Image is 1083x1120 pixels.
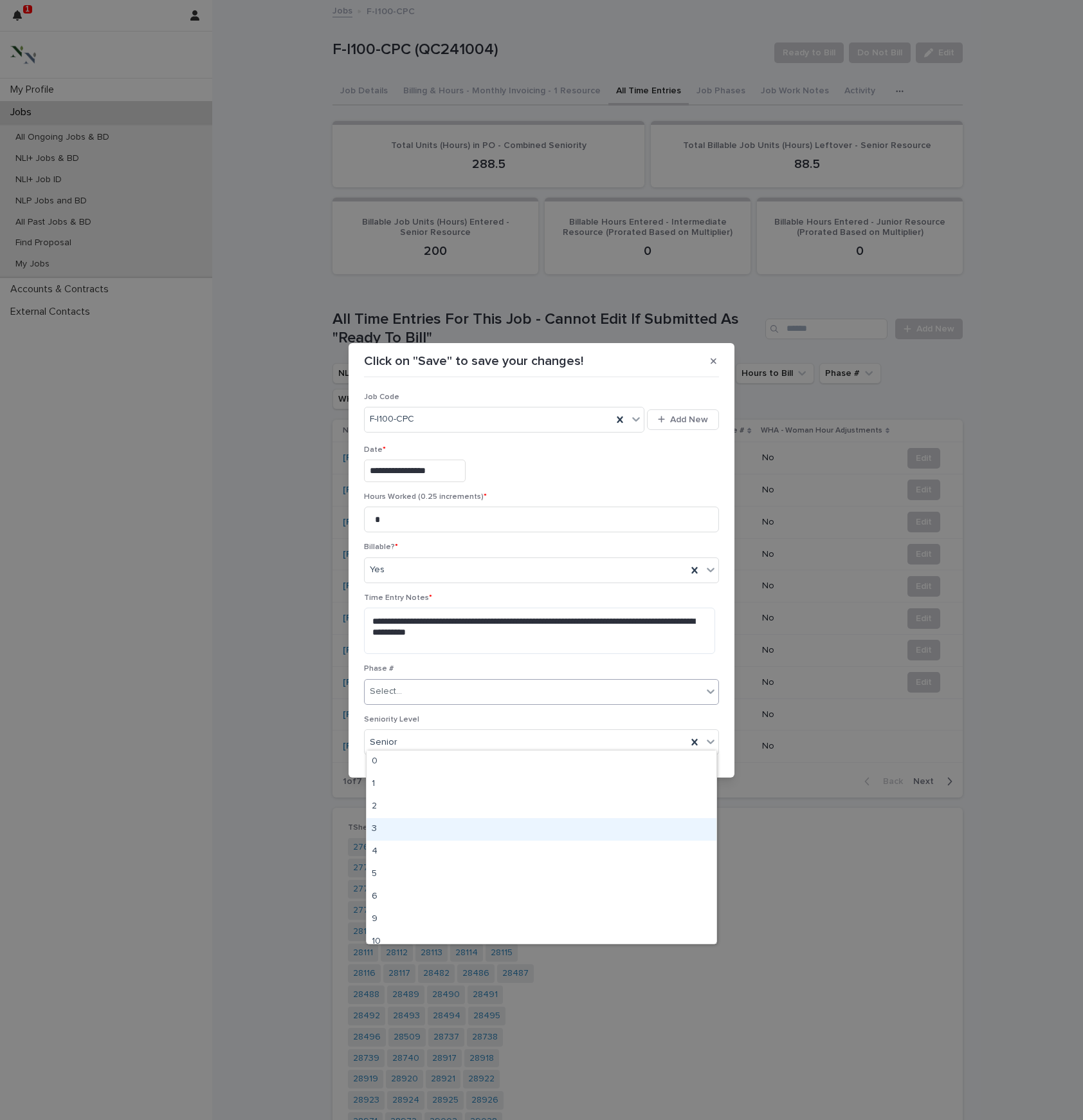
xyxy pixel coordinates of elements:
div: 6 [367,886,716,908]
span: Hours Worked (0.25 increments) [364,493,487,501]
span: F-I100-CPC [370,413,414,426]
p: Click on "Save" to save your changes! [364,353,583,369]
div: 2 [367,796,716,818]
span: Senior [370,736,397,749]
div: 0 [367,751,716,773]
span: Phase # [364,665,394,673]
span: Add New [670,415,708,424]
span: Yes [370,563,385,577]
button: Add New [647,409,719,430]
div: 4 [367,841,716,863]
div: Select... [370,685,402,698]
div: 3 [367,818,716,841]
span: Time Entry Notes [364,594,432,602]
span: Billable? [364,543,398,551]
span: Job Code [364,393,399,401]
div: 10 [367,931,716,953]
div: 1 [367,773,716,796]
div: 5 [367,863,716,886]
span: Seniority Level [364,716,419,723]
span: Date [364,446,386,454]
div: 9 [367,908,716,931]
